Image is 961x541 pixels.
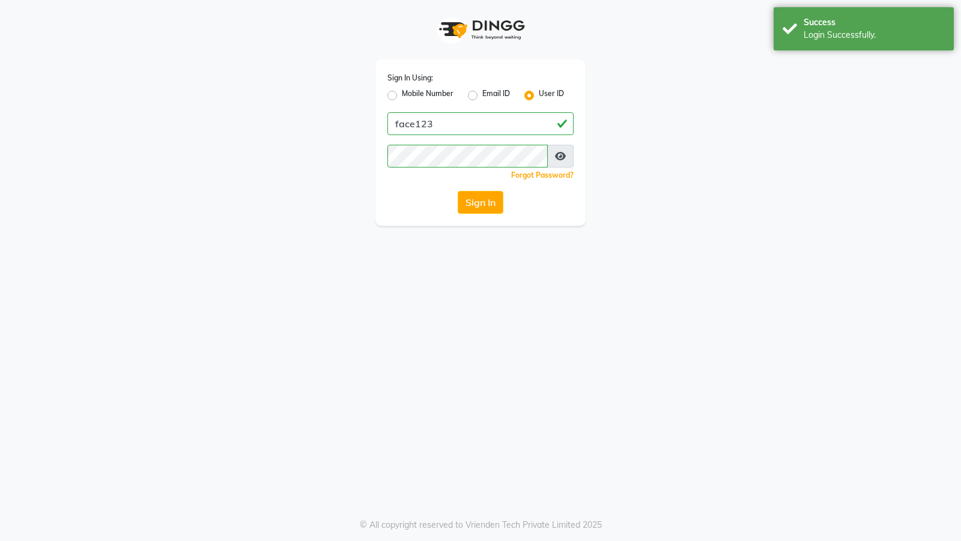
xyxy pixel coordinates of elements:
[387,112,574,135] input: Username
[458,191,503,214] button: Sign In
[804,29,945,41] div: Login Successfully.
[511,171,574,180] a: Forgot Password?
[387,145,548,168] input: Username
[539,88,564,103] label: User ID
[387,73,433,83] label: Sign In Using:
[482,88,510,103] label: Email ID
[402,88,453,103] label: Mobile Number
[432,12,529,47] img: logo1.svg
[804,16,945,29] div: Success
